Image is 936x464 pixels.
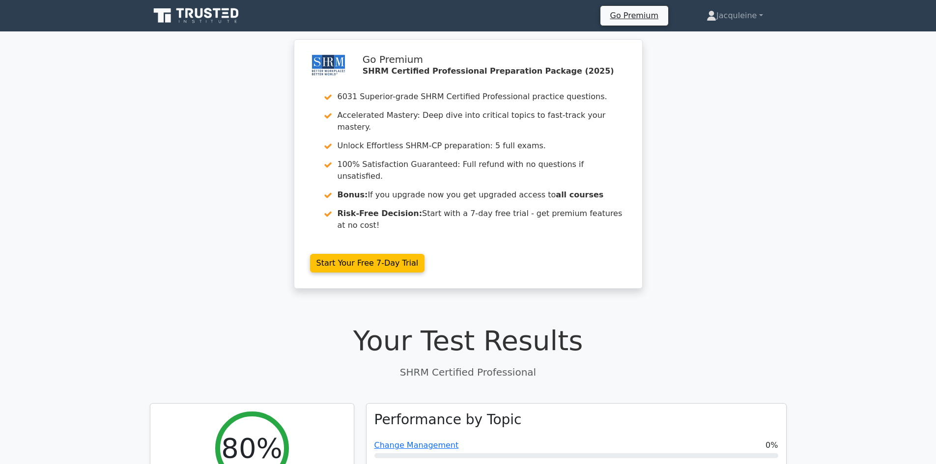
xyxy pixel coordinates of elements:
h3: Performance by Topic [374,411,522,428]
a: Jacquleine [683,6,786,26]
a: Go Premium [604,9,664,22]
a: Start Your Free 7-Day Trial [310,254,425,273]
span: 0% [766,439,778,451]
h1: Your Test Results [150,324,787,357]
p: SHRM Certified Professional [150,365,787,380]
a: Change Management [374,440,459,450]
